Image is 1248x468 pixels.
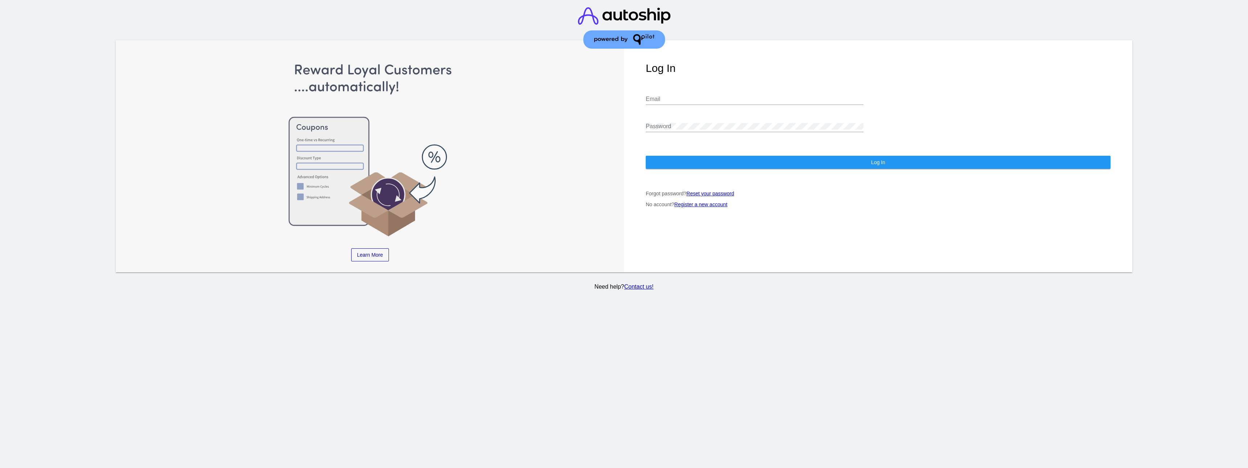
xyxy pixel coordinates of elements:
[624,284,653,290] a: Contact us!
[357,252,383,258] span: Learn More
[646,96,863,102] input: Email
[646,156,1111,169] button: Log In
[351,248,389,261] a: Learn More
[114,284,1134,290] p: Need help?
[871,159,885,165] span: Log In
[674,202,727,207] a: Register a new account
[646,202,1111,207] p: No account?
[686,191,734,196] a: Reset your password
[137,62,602,237] img: Apply Coupons Automatically to Scheduled Orders with QPilot
[646,191,1111,196] p: Forgot password?
[646,62,1111,74] h1: Log In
